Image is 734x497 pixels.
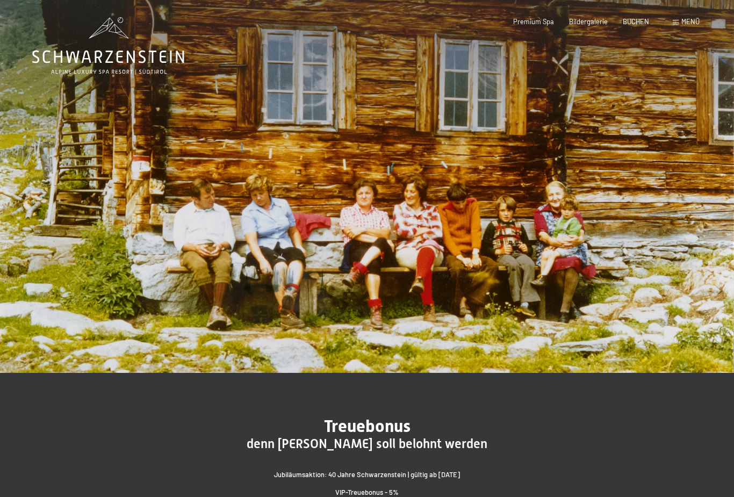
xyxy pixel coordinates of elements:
[324,416,411,436] span: Treuebonus
[335,488,399,496] strong: VIP-Treuebonus - 5%
[569,17,608,26] a: Bildergalerie
[681,17,700,26] span: Menü
[513,17,554,26] a: Premium Spa
[274,470,460,479] strong: Jubiläumsaktion: 40 Jahre Schwarzenstein | gültig ab [DATE]
[623,17,649,26] a: BUCHEN
[247,436,487,451] span: denn [PERSON_NAME] soll belohnt werden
